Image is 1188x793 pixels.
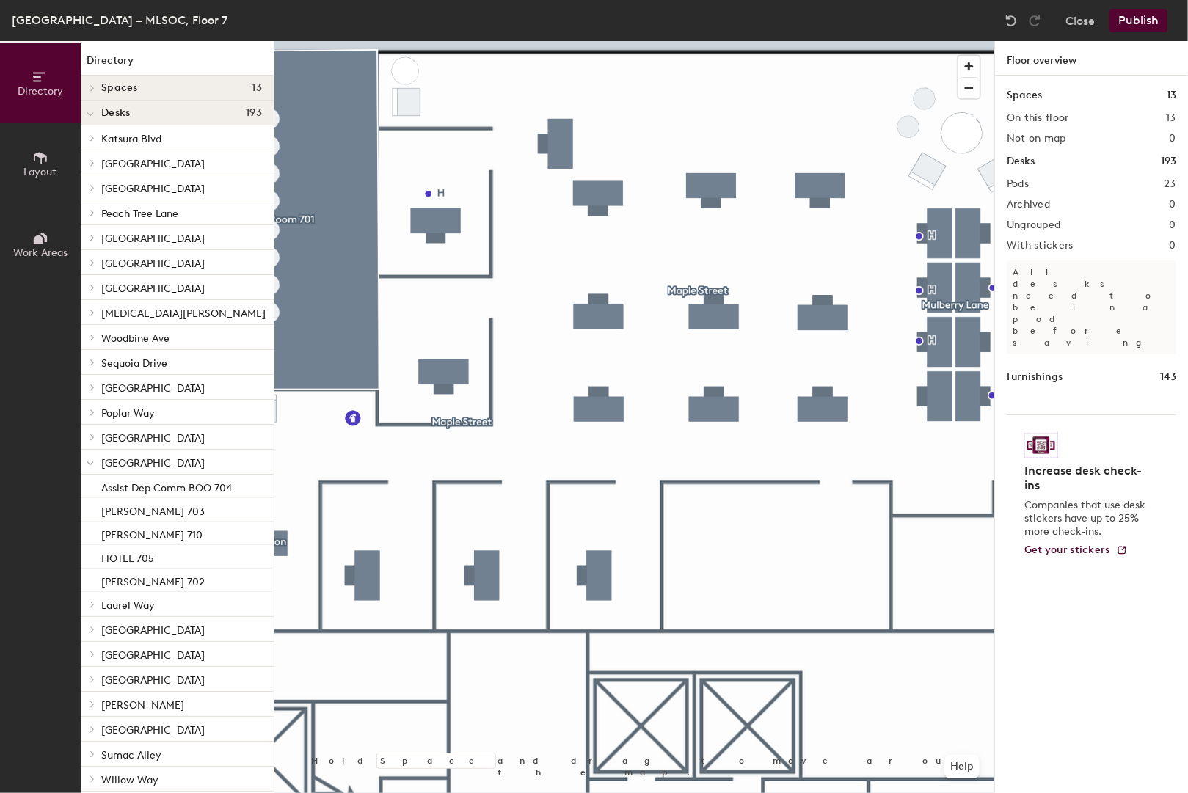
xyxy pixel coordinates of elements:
[1109,9,1167,32] button: Publish
[1166,112,1176,124] h2: 13
[1170,240,1176,252] h2: 0
[944,755,980,778] button: Help
[13,246,68,259] span: Work Areas
[1024,544,1128,557] a: Get your stickers
[101,724,205,737] span: [GEOGRAPHIC_DATA]
[1024,544,1110,556] span: Get your stickers
[101,649,205,662] span: [GEOGRAPHIC_DATA]
[18,85,63,98] span: Directory
[1007,87,1042,103] h1: Spaces
[1007,133,1066,145] h2: Not on map
[995,41,1188,76] h1: Floor overview
[1024,433,1058,458] img: Sticker logo
[1170,199,1176,211] h2: 0
[101,282,205,295] span: [GEOGRAPHIC_DATA]
[1170,133,1176,145] h2: 0
[1007,240,1074,252] h2: With stickers
[1065,9,1095,32] button: Close
[101,501,205,518] p: [PERSON_NAME] 703
[101,82,138,94] span: Spaces
[101,158,205,170] span: [GEOGRAPHIC_DATA]
[1007,178,1029,190] h2: Pods
[101,208,178,220] span: Peach Tree Lane
[101,699,184,712] span: [PERSON_NAME]
[1167,87,1176,103] h1: 13
[101,307,266,320] span: [MEDICAL_DATA][PERSON_NAME]
[101,478,232,494] p: Assist Dep Comm BOO 704
[101,233,205,245] span: [GEOGRAPHIC_DATA]
[1161,153,1176,169] h1: 193
[101,183,205,195] span: [GEOGRAPHIC_DATA]
[1024,464,1150,493] h4: Increase desk check-ins
[1004,13,1018,28] img: Undo
[101,599,155,612] span: Laurel Way
[101,382,205,395] span: [GEOGRAPHIC_DATA]
[101,749,161,761] span: Sumac Alley
[101,674,205,687] span: [GEOGRAPHIC_DATA]
[1007,260,1176,354] p: All desks need to be in a pod before saving
[1007,369,1063,385] h1: Furnishings
[1007,112,1069,124] h2: On this floor
[1007,153,1035,169] h1: Desks
[101,774,158,786] span: Willow Way
[1007,219,1061,231] h2: Ungrouped
[101,133,161,145] span: Katsura Blvd
[24,166,57,178] span: Layout
[101,571,205,588] p: [PERSON_NAME] 702
[252,82,262,94] span: 13
[101,432,205,445] span: [GEOGRAPHIC_DATA]
[1024,499,1150,538] p: Companies that use desk stickers have up to 25% more check-ins.
[101,457,205,469] span: [GEOGRAPHIC_DATA]
[1160,369,1176,385] h1: 143
[1007,199,1050,211] h2: Archived
[101,357,167,370] span: Sequoia Drive
[1164,178,1176,190] h2: 23
[101,257,205,270] span: [GEOGRAPHIC_DATA]
[101,407,155,420] span: Poplar Way
[12,11,227,29] div: [GEOGRAPHIC_DATA] – MLSOC, Floor 7
[101,548,154,565] p: HOTEL 705
[1170,219,1176,231] h2: 0
[101,624,205,637] span: [GEOGRAPHIC_DATA]
[1027,13,1042,28] img: Redo
[101,332,170,345] span: Woodbine Ave
[101,525,203,541] p: [PERSON_NAME] 710
[246,107,262,119] span: 193
[81,53,274,76] h1: Directory
[101,107,130,119] span: Desks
